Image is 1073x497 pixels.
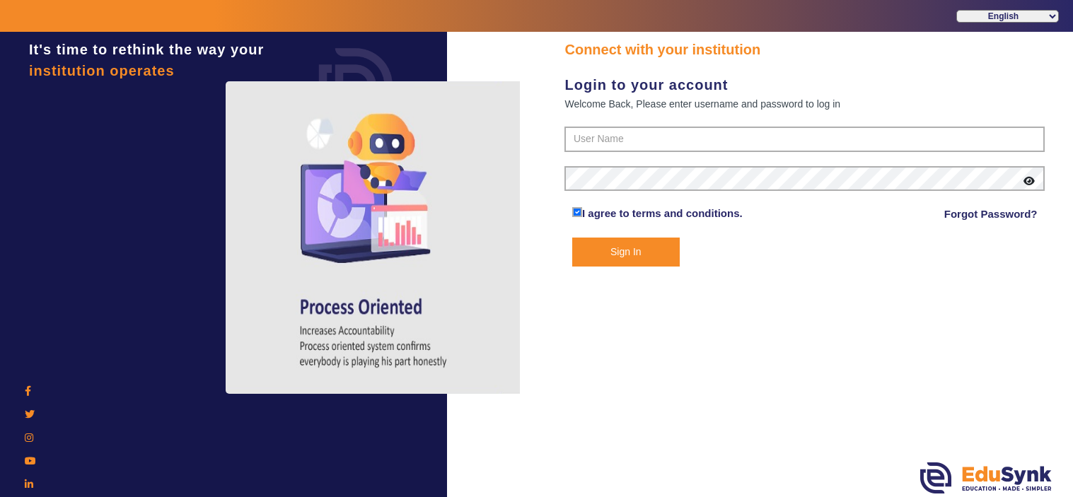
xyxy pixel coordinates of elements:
[564,39,1045,60] div: Connect with your institution
[29,42,264,57] span: It's time to rethink the way your
[564,74,1045,95] div: Login to your account
[29,63,175,78] span: institution operates
[920,462,1052,493] img: edusynk.png
[572,238,680,267] button: Sign In
[564,95,1045,112] div: Welcome Back, Please enter username and password to log in
[226,81,523,394] img: login4.png
[303,32,409,138] img: login.png
[582,207,743,219] a: I agree to terms and conditions.
[564,127,1045,152] input: User Name
[944,206,1038,223] a: Forgot Password?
